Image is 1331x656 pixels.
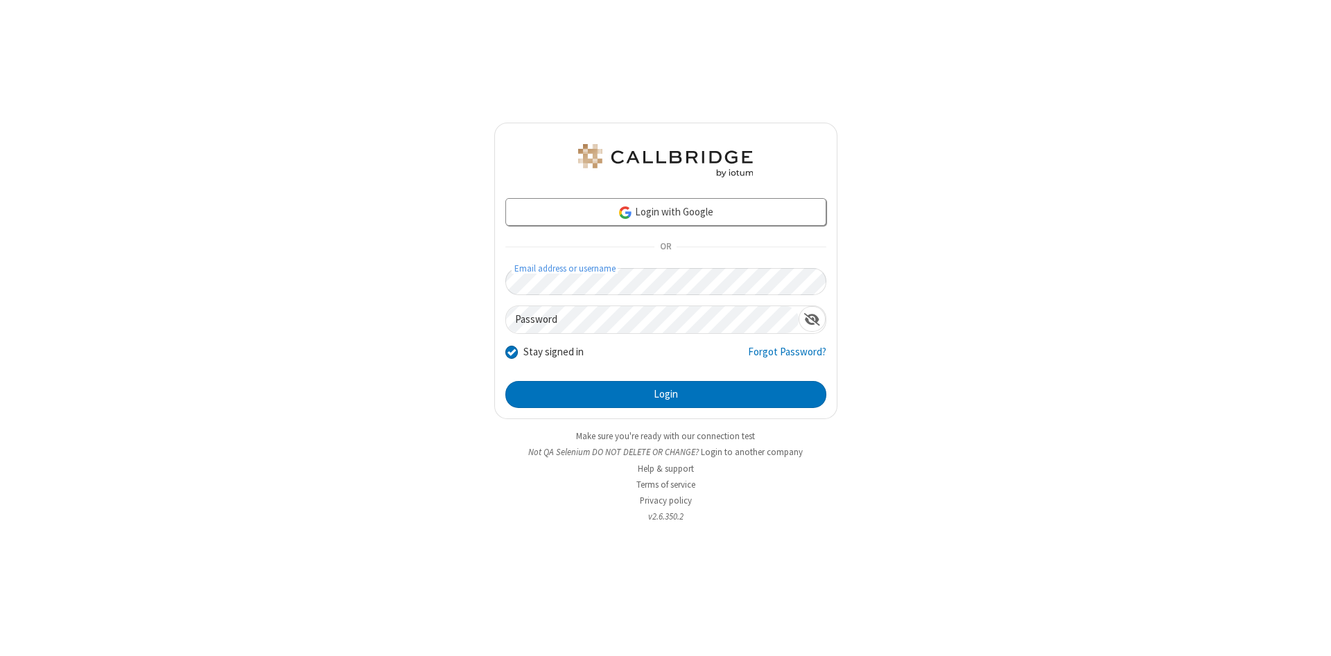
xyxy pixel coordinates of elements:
a: Privacy policy [640,495,692,506]
a: Help & support [638,463,694,475]
label: Stay signed in [523,344,584,360]
a: Terms of service [636,479,695,490]
div: Show password [799,306,826,332]
button: Login [505,381,826,409]
a: Forgot Password? [748,344,826,371]
a: Login with Google [505,198,826,226]
input: Email address or username [505,268,826,295]
span: OR [654,238,677,257]
img: QA Selenium DO NOT DELETE OR CHANGE [575,144,756,177]
iframe: Chat [1296,620,1321,646]
a: Make sure you're ready with our connection test [576,430,755,442]
li: Not QA Selenium DO NOT DELETE OR CHANGE? [494,445,837,459]
img: google-icon.png [618,205,633,220]
button: Login to another company [701,445,803,459]
input: Password [506,306,799,333]
li: v2.6.350.2 [494,510,837,523]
